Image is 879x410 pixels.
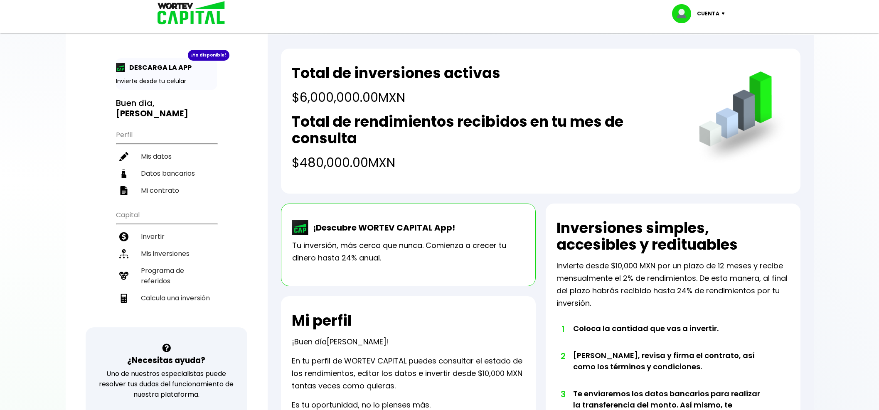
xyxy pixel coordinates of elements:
[127,354,205,366] h3: ¿Necesitas ayuda?
[292,312,352,329] h2: Mi perfil
[556,220,790,253] h2: Inversiones simples, accesibles y redituables
[573,323,766,350] li: Coloca la cantidad que vas a invertir.
[561,388,565,400] span: 3
[116,148,217,165] a: Mis datos
[292,113,682,147] h2: Total de rendimientos recibidos en tu mes de consulta
[116,165,217,182] a: Datos bancarios
[561,323,565,335] span: 1
[116,125,217,199] ul: Perfil
[719,12,731,15] img: icon-down
[96,368,236,400] p: Uno de nuestros especialistas puede resolver tus dudas del funcionamiento de nuestra plataforma.
[116,108,188,119] b: [PERSON_NAME]
[116,206,217,327] ul: Capital
[116,98,217,119] h3: Buen día,
[116,228,217,245] a: Invertir
[695,71,790,166] img: grafica.516fef24.png
[327,336,387,347] span: [PERSON_NAME]
[119,186,128,195] img: contrato-icon.f2db500c.svg
[119,249,128,258] img: inversiones-icon.6695dc30.svg
[292,65,500,81] h2: Total de inversiones activas
[116,245,217,262] a: Mis inversiones
[309,221,455,234] p: ¡Descubre WORTEV CAPITAL App!
[292,153,682,172] h4: $480,000.00 MXN
[116,77,217,86] p: Invierte desde tu celular
[573,350,766,388] li: [PERSON_NAME], revisa y firma el contrato, así como los términos y condiciones.
[119,271,128,280] img: recomiendanos-icon.9b8e9327.svg
[292,88,500,107] h4: $6,000,000.00 MXN
[116,290,217,307] a: Calcula una inversión
[672,4,697,23] img: profile-image
[119,294,128,303] img: calculadora-icon.17d418c4.svg
[697,7,719,20] p: Cuenta
[116,63,125,72] img: app-icon
[292,220,309,235] img: wortev-capital-app-icon
[292,336,389,348] p: ¡Buen día !
[561,350,565,362] span: 2
[292,355,525,392] p: En tu perfil de WORTEV CAPITAL puedes consultar el estado de los rendimientos, editar los datos e...
[188,50,229,61] div: ¡Ya disponible!
[116,262,217,290] a: Programa de referidos
[116,182,217,199] a: Mi contrato
[119,232,128,241] img: invertir-icon.b3b967d7.svg
[292,239,524,264] p: Tu inversión, más cerca que nunca. Comienza a crecer tu dinero hasta 24% anual.
[119,169,128,178] img: datos-icon.10cf9172.svg
[125,62,192,73] p: DESCARGA LA APP
[119,152,128,161] img: editar-icon.952d3147.svg
[556,260,790,309] p: Invierte desde $10,000 MXN por un plazo de 12 meses y recibe mensualmente el 2% de rendimientos. ...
